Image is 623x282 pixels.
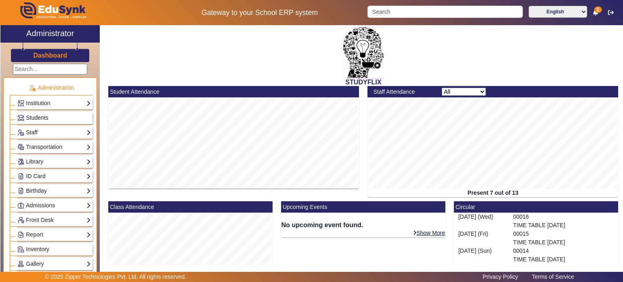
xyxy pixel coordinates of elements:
[45,273,187,281] p: © 2025 Zipper Technologies Pvt. Ltd. All rights reserved.
[281,221,445,229] h6: No upcoming event found.
[479,271,522,282] a: Privacy Policy
[594,6,602,13] span: 1
[454,213,509,230] div: [DATE] (Wed)
[18,246,24,252] img: Inventory.png
[33,52,67,59] h3: Dashboard
[454,230,509,247] div: [DATE] (Fri)
[528,271,578,282] a: Terms of Service
[513,238,614,247] p: TIME TABLE [DATE]
[513,221,614,230] p: TIME TABLE [DATE]
[10,84,92,92] p: Administration
[343,27,384,78] img: 2da83ddf-6089-4dce-a9e2-416746467bdd
[412,229,446,237] a: Show More
[26,28,74,38] h2: Administrator
[454,264,509,281] div: [DATE] (Thu)
[18,115,24,121] img: Students.png
[454,201,618,213] mat-card-header: Circular
[513,255,614,264] p: TIME TABLE [DATE]
[33,51,68,60] a: Dashboard
[104,78,623,86] h2: STUDYFLIX
[17,113,91,123] a: Students
[367,6,522,18] input: Search
[281,201,445,213] mat-card-header: Upcoming Events
[509,213,618,230] div: 00016
[26,246,49,252] span: Inventory
[454,247,509,264] div: [DATE] (Sun)
[13,64,87,75] input: Search...
[509,230,618,247] div: 00015
[367,189,618,197] div: Present 7 out of 13
[509,264,618,281] div: 00013
[369,88,438,96] div: Staff Attendance
[509,247,618,264] div: 00014
[108,86,359,97] mat-card-header: Student Attendance
[0,25,100,43] a: Administrator
[160,9,359,17] h5: Gateway to your School ERP system
[17,245,91,254] a: Inventory
[108,201,273,213] mat-card-header: Class Attendance
[28,84,36,92] img: Administration.png
[26,114,48,121] span: Students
